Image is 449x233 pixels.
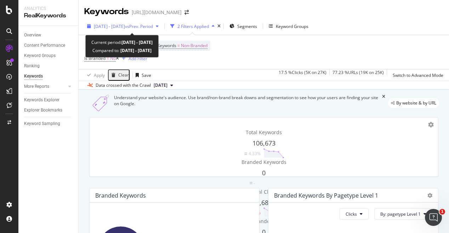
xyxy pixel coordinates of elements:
[84,55,106,61] span: Is Branded
[24,42,65,49] div: Content Performance
[274,192,378,199] div: Branded Keywords By pagetype Level 1
[84,69,105,81] button: Apply
[177,23,209,29] div: 2 Filters Applied
[84,6,129,18] div: Keywords
[24,96,73,104] a: Keywords Explorer
[94,23,125,29] span: [DATE] - [DATE]
[151,81,176,90] button: [DATE]
[24,96,59,104] div: Keywords Explorer
[333,69,384,81] div: 77.23 % URLs ( 19K on 25K )
[24,120,60,127] div: Keyword Sampling
[340,208,369,220] button: Clicks
[125,23,153,29] span: vs Prev. Period
[254,180,255,186] div: -
[157,42,176,49] span: Keywords
[374,208,432,220] button: By: pagetype Level 1
[114,95,382,112] div: Understand your website's audience. Use brand/non-brand break downs and segmentation to see how y...
[390,69,443,81] button: Switch to Advanced Mode
[380,211,421,217] span: By: pagetype Level 1
[244,153,247,155] img: Equal
[425,209,442,226] iframe: Intercom live chat
[24,62,40,70] div: Ranking
[89,95,114,112] img: Xn5yXbTLC6GvtKIoinKAiP4Hm0QJ922KvQwAAAAASUVORK5CYII=
[167,21,217,32] button: 2 Filters Applied
[266,21,311,32] button: Keyword Groups
[95,192,146,199] div: Branded Keywords
[94,72,105,78] div: Apply
[177,42,180,49] span: =
[24,6,73,12] div: Analytics
[230,218,297,225] span: Clicks on Branded Keywords
[24,83,66,90] a: More Reports
[388,98,439,108] div: legacy label
[142,72,151,78] div: Save
[108,69,130,81] button: Clear
[121,39,153,45] b: [DATE] - [DATE]
[84,21,161,32] button: [DATE] - [DATE]vsPrev. Period
[396,101,436,105] span: By website & by URL
[250,182,252,184] img: Equal
[92,46,152,55] div: Compared to:
[279,69,326,81] div: 17.5 % Clicks ( 5K on 27K )
[346,211,357,217] span: Clicks
[184,10,189,15] div: arrow-right-arrow-left
[393,72,443,78] div: Switch to Advanced Mode
[24,73,43,80] div: Keywords
[251,188,277,195] span: Total Clicks
[154,82,167,89] span: 2025 Jul. 26th
[24,107,62,114] div: Explorer Bookmarks
[24,32,73,39] a: Overview
[237,23,257,29] span: Segments
[118,73,129,78] div: Clear
[96,82,151,89] div: Data crossed with the Crawl
[132,9,182,16] div: [URL][DOMAIN_NAME]
[119,47,152,53] b: [DATE] - [DATE]
[107,55,109,61] span: =
[119,54,147,63] button: Add Filter
[133,69,151,81] button: Save
[24,120,73,127] a: Keyword Sampling
[217,24,221,28] div: times
[24,32,41,39] div: Overview
[24,62,73,70] a: Ranking
[24,12,73,20] div: RealKeywords
[263,178,284,188] svg: 0
[24,107,73,114] a: Explorer Bookmarks
[227,21,260,32] button: Segments
[129,56,147,62] div: Add Filter
[262,169,266,177] span: 0
[439,209,445,215] span: 1
[276,23,308,29] div: Keyword Groups
[256,198,272,207] span: 4,683
[24,42,73,49] a: Content Performance
[24,52,56,59] div: Keyword Groups
[110,53,116,63] span: No
[24,83,49,90] div: More Reports
[24,52,73,59] a: Keyword Groups
[181,41,208,51] span: Non-Branded
[246,129,282,136] span: Total Keywords
[252,139,275,147] span: 106,673
[241,159,286,165] span: Branded Keywords
[91,38,153,46] div: Current period:
[24,73,73,80] a: Keywords
[249,150,261,157] div: 4.33%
